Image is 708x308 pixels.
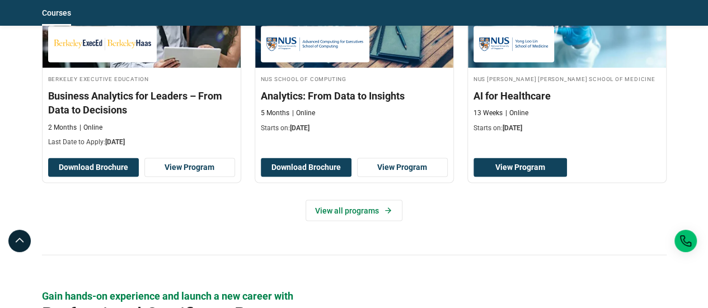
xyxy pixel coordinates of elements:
span: [DATE] [105,138,125,146]
h4: NUS [PERSON_NAME] [PERSON_NAME] School of Medicine [473,74,660,83]
p: Starts on: [473,124,660,133]
h3: Analytics: From Data to Insights [261,89,448,103]
a: View Program [144,158,235,177]
p: 2 Months [48,123,77,132]
img: NUS School of Computing [266,32,364,57]
p: Online [79,123,102,132]
p: Gain hands-on experience and launch a new career with [42,289,667,303]
h4: Berkeley Executive Education [48,74,235,83]
a: View Program [357,158,448,177]
p: 5 Months [261,108,289,118]
p: Starts on: [261,124,448,133]
img: NUS Yong Loo Lin School of Medicine [479,32,548,57]
p: Online [292,108,315,118]
p: Online [505,108,528,118]
span: [DATE] [503,124,522,132]
span: [DATE] [290,124,310,132]
a: View Program [473,158,567,177]
h3: AI for Healthcare [473,89,660,103]
img: Berkeley Executive Education [54,32,151,57]
h4: NUS School of Computing [261,74,448,83]
button: Download Brochure [48,158,139,177]
p: 13 Weeks [473,108,503,118]
h3: Business Analytics for Leaders – From Data to Decisions [48,89,235,117]
button: Download Brochure [261,158,351,177]
a: View all programs [306,200,402,221]
p: Last Date to Apply: [48,138,235,147]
